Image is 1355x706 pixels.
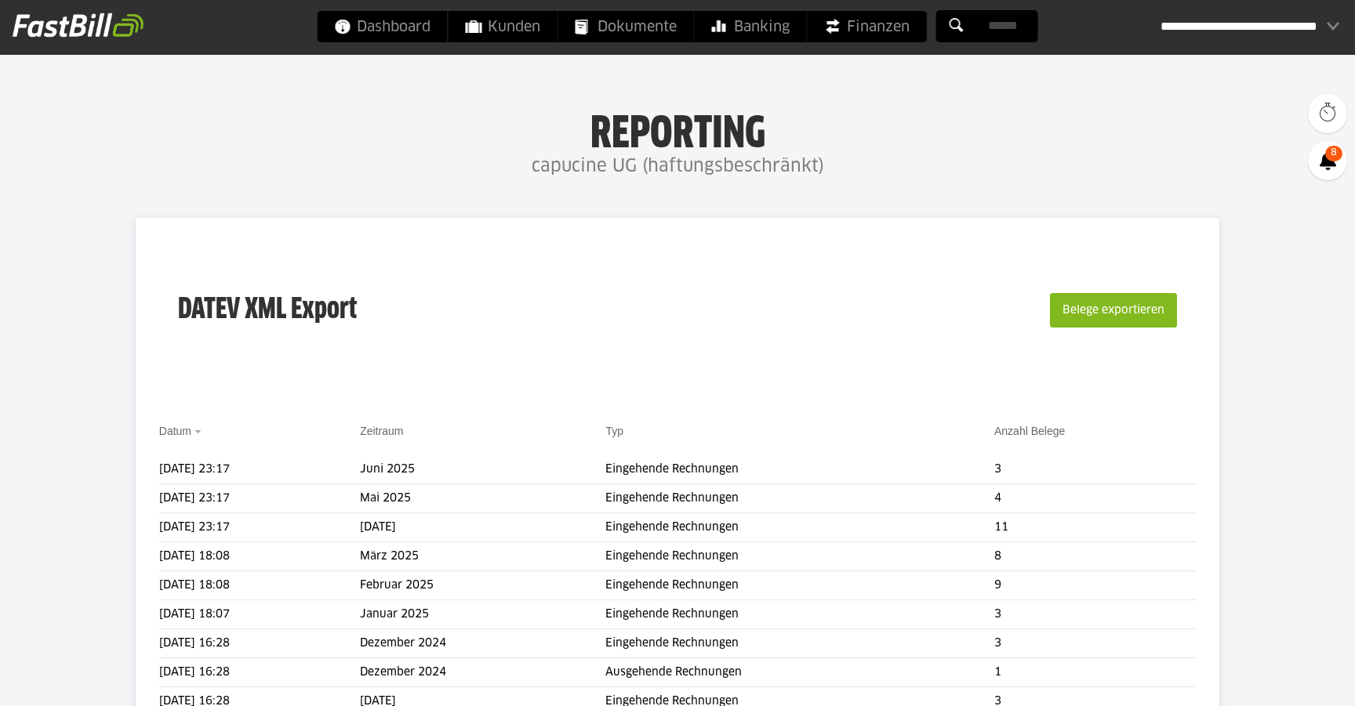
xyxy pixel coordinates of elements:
span: Finanzen [825,11,910,42]
iframe: Öffnet ein Widget, in dem Sie weitere Informationen finden [1233,659,1339,698]
td: 1 [994,658,1196,687]
td: [DATE] 18:08 [159,571,360,600]
button: Belege exportieren [1050,293,1177,328]
td: [DATE] 16:28 [159,658,360,687]
td: März 2025 [360,542,605,571]
td: 11 [994,513,1196,542]
a: 8 [1308,141,1347,180]
td: 8 [994,542,1196,571]
a: Anzahl Belege [994,425,1065,437]
td: Januar 2025 [360,600,605,629]
a: Dokumente [558,11,694,42]
td: Juni 2025 [360,455,605,484]
a: Finanzen [808,11,927,42]
td: [DATE] 23:17 [159,484,360,513]
td: Eingehende Rechnungen [605,542,994,571]
td: Februar 2025 [360,571,605,600]
span: Dokumente [576,11,677,42]
td: [DATE] 23:17 [159,513,360,542]
a: Banking [695,11,807,42]
a: Typ [605,425,623,437]
a: Dashboard [318,11,448,42]
a: Kunden [449,11,558,42]
td: Eingehende Rechnungen [605,600,994,629]
td: Ausgehende Rechnungen [605,658,994,687]
td: [DATE] 16:28 [159,629,360,658]
td: Dezember 2024 [360,658,605,687]
a: Datum [159,425,191,437]
td: Eingehende Rechnungen [605,484,994,513]
td: 3 [994,629,1196,658]
td: Dezember 2024 [360,629,605,658]
h3: DATEV XML Export [178,260,357,360]
h1: Reporting [157,110,1198,151]
td: [DATE] [360,513,605,542]
a: Zeitraum [360,425,403,437]
span: Banking [712,11,790,42]
span: 8 [1325,146,1342,161]
td: 9 [994,571,1196,600]
img: fastbill_logo_white.png [13,13,143,38]
td: Mai 2025 [360,484,605,513]
span: Kunden [466,11,540,42]
td: Eingehende Rechnungen [605,571,994,600]
td: 4 [994,484,1196,513]
td: Eingehende Rechnungen [605,455,994,484]
td: 3 [994,455,1196,484]
img: sort_desc.gif [194,430,205,433]
td: [DATE] 18:08 [159,542,360,571]
td: 3 [994,600,1196,629]
span: Dashboard [335,11,430,42]
td: Eingehende Rechnungen [605,629,994,658]
td: [DATE] 23:17 [159,455,360,484]
td: [DATE] 18:07 [159,600,360,629]
td: Eingehende Rechnungen [605,513,994,542]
